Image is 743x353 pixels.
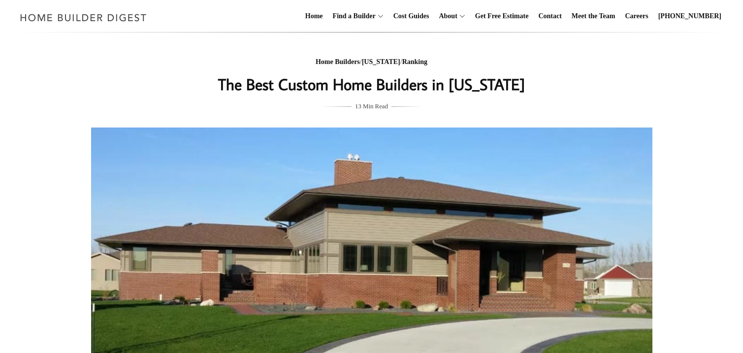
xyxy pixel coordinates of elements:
a: Ranking [402,58,427,65]
a: Cost Guides [389,0,433,32]
a: Find a Builder [329,0,376,32]
h1: The Best Custom Home Builders in [US_STATE] [175,72,568,96]
div: / / [175,56,568,68]
a: Meet the Team [568,0,619,32]
a: Contact [534,0,565,32]
span: 13 Min Read [355,101,388,112]
a: [US_STATE] [362,58,400,65]
a: Home Builders [316,58,360,65]
a: Careers [621,0,652,32]
a: Home [301,0,327,32]
img: Home Builder Digest [16,8,151,27]
a: Get Free Estimate [471,0,533,32]
a: About [435,0,457,32]
a: [PHONE_NUMBER] [654,0,725,32]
